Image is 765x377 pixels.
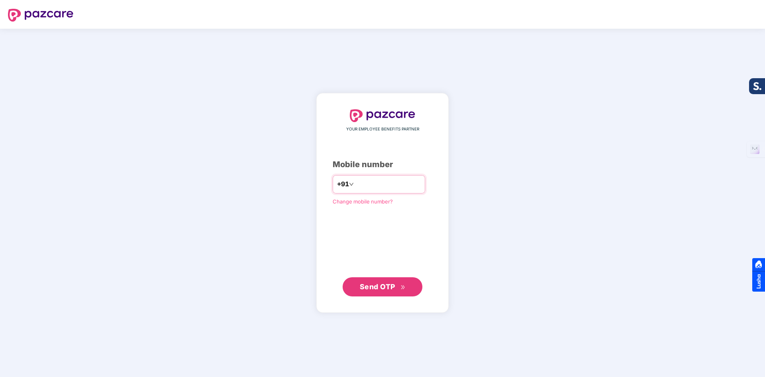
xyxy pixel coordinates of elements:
img: logo [350,109,415,122]
button: Send OTPdouble-right [343,277,422,296]
a: Change mobile number? [333,198,393,205]
div: Mobile number [333,158,432,171]
span: Send OTP [360,282,395,291]
span: down [349,182,354,187]
span: +91 [337,179,349,189]
span: YOUR EMPLOYEE BENEFITS PARTNER [346,126,419,132]
img: logo [8,9,73,22]
span: double-right [400,285,406,290]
